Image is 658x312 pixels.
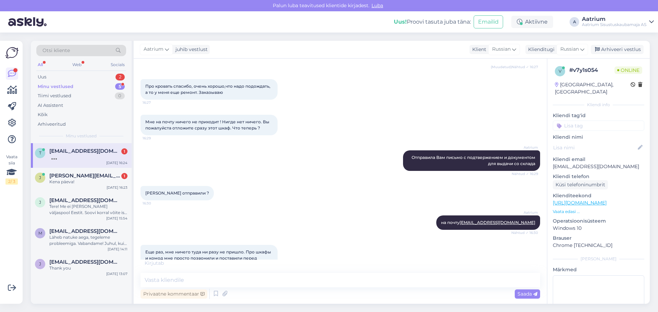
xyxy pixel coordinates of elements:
div: Aatrium Sisustuskaubamaja AS [582,22,646,27]
span: Еще раз, мне ничего туда ни разу не пришло. Про шкафы и комод мне просто позвонили и поставили пе... [145,249,272,267]
div: [PERSON_NAME] [553,256,644,262]
div: Web [71,60,83,69]
span: maris.murumaa@gmail.com [49,228,121,234]
div: Klient [470,46,486,53]
p: Chrome [TECHNICAL_ID] [553,242,644,249]
b: Uus! [394,18,407,25]
span: 16:30 [143,201,168,206]
div: Arhiveeritud [38,121,66,128]
div: [DATE] 16:23 [107,185,127,190]
div: Klienditugi [525,46,555,53]
span: Otsi kliente [42,47,70,54]
p: Windows 10 [553,225,644,232]
span: Aatrium [512,145,538,150]
span: на почту [441,220,535,225]
span: j [39,261,41,266]
span: Про кровать спасибо, очень хорошо,что надо подождать, а то у меня еще ремонт. Заказываю [145,84,271,95]
span: Online [614,66,642,74]
img: Askly Logo [5,46,19,59]
span: Luba [369,2,385,9]
div: Aktiivne [511,16,553,28]
span: j [39,200,41,205]
div: Kena päeva! [49,179,127,185]
div: Thank you [49,265,127,271]
span: . [164,260,165,266]
div: All [36,60,44,69]
div: A [570,17,579,27]
div: # v7y1s054 [569,66,614,74]
input: Lisa nimi [553,144,636,151]
div: Kõik [38,111,48,118]
div: 2 / 3 [5,178,18,185]
button: Emailid [474,15,503,28]
span: Nähtud ✓ 16:29 [512,171,538,176]
span: (Muudetud) Nähtud ✓ 16:27 [491,64,538,70]
div: juhib vestlust [173,46,208,53]
div: Kirjutab [141,260,540,267]
div: Läheb natuke aega, tegeleme probleemiga. Vabandame! Juhul, kui soovite tellida, siis palun tehke ... [49,234,127,247]
span: Aatrium [144,46,163,53]
span: Russian [492,46,511,53]
div: Privaatne kommentaar [141,289,207,299]
span: Jelena.poletajeva@gmail.com [49,173,121,179]
span: 16:29 [143,136,168,141]
span: taner888@online.ee [49,148,121,154]
span: jawdatperez@icloud.com [49,259,121,265]
div: Küsi telefoninumbrit [553,180,608,189]
div: Arhiveeri vestlus [591,45,644,54]
div: [DATE] 15:54 [106,216,127,221]
div: Tiimi vestlused [38,92,71,99]
div: 2 [115,74,125,80]
span: 16:27 [143,100,168,105]
div: Socials [109,60,126,69]
div: AI Assistent [38,102,63,109]
div: [DATE] 14:11 [108,247,127,252]
div: [GEOGRAPHIC_DATA], [GEOGRAPHIC_DATA] [555,81,631,96]
p: [EMAIL_ADDRESS][DOMAIN_NAME] [553,163,644,170]
p: Märkmed [553,266,644,273]
a: [URL][DOMAIN_NAME] [553,200,607,206]
div: Tere! Me ei [PERSON_NAME] väljaspool Eestit. Soovi korral võite ise transpordi tellida, kui telli... [49,203,127,216]
span: Saada [517,291,537,297]
div: [DATE] 16:24 [106,160,127,165]
span: Мне на почту ничего не приходит ! Нигде нет ничего. Вы пожалуйста отложите сразу этот шкаф. Что т... [145,119,270,130]
div: Vaata siia [5,154,18,185]
p: Vaata edasi ... [553,209,644,215]
span: juta.maskalane@gmail.com [49,197,121,203]
div: Uus [38,74,46,80]
div: 5 [115,83,125,90]
a: [EMAIL_ADDRESS][DOMAIN_NAME] [460,220,535,225]
span: v [559,68,561,74]
div: 1 [121,173,127,179]
p: Brauser [553,235,644,242]
div: Minu vestlused [38,83,73,90]
span: . [165,260,166,266]
div: Proovi tasuta juba täna: [394,18,471,26]
p: Kliendi telefon [553,173,644,180]
a: AatriumAatrium Sisustuskaubamaja AS [582,16,654,27]
p: Kliendi tag'id [553,112,644,119]
div: 0 [115,92,125,99]
span: Russian [560,46,579,53]
span: Minu vestlused [66,133,97,139]
div: Kliendi info [553,102,644,108]
div: 1 [121,148,127,154]
span: Nähtud ✓ 16:30 [511,230,538,235]
input: Lisa tag [553,121,644,131]
div: Aatrium [582,16,646,22]
span: m [38,230,42,236]
span: Отправила Вам письмо с подтвержением и документом для выдачи со склада [412,155,536,166]
span: Aatrium [512,210,538,215]
span: J [39,175,41,180]
p: Klienditeekond [553,192,644,199]
p: Kliendi email [553,156,644,163]
p: Kliendi nimi [553,134,644,141]
span: [PERSON_NAME] отправили ? [145,190,209,196]
div: [DATE] 13:07 [106,271,127,276]
p: Operatsioonisüsteem [553,217,644,225]
span: t [39,150,41,155]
